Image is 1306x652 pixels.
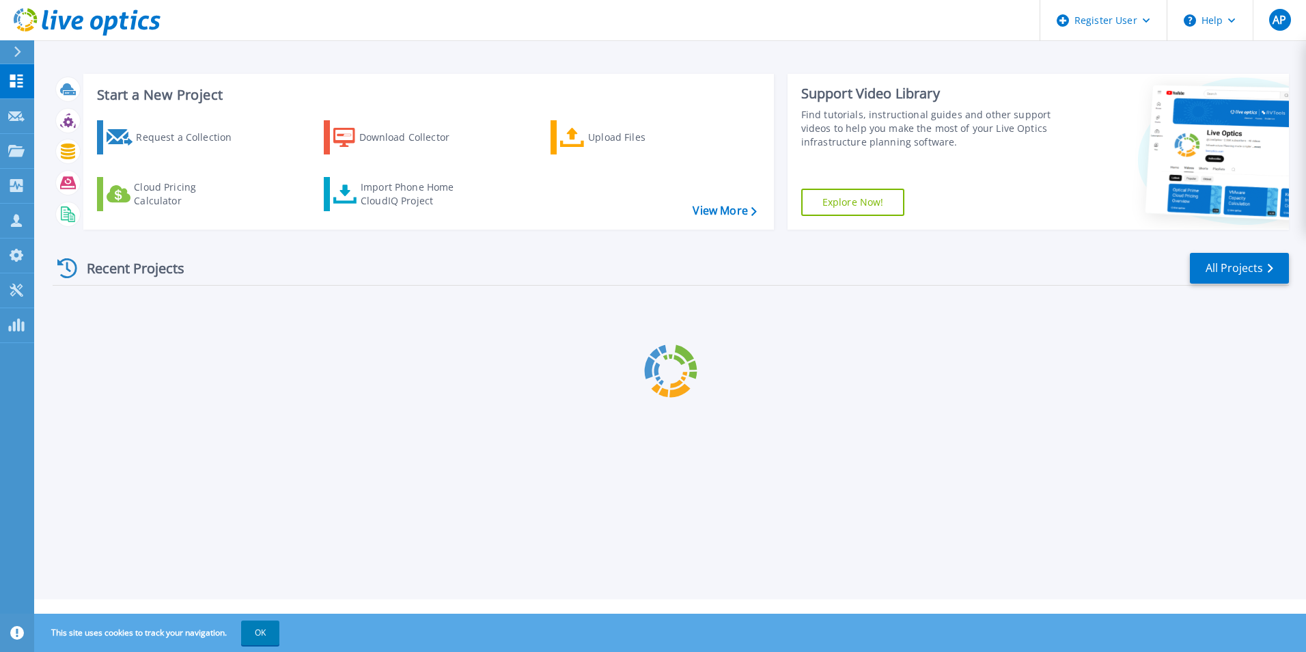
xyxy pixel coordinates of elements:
[551,120,703,154] a: Upload Files
[693,204,756,217] a: View More
[588,124,697,151] div: Upload Files
[801,85,1057,103] div: Support Video Library
[359,124,469,151] div: Download Collector
[361,180,467,208] div: Import Phone Home CloudIQ Project
[801,108,1057,149] div: Find tutorials, instructional guides and other support videos to help you make the most of your L...
[1273,14,1286,25] span: AP
[324,120,476,154] a: Download Collector
[801,189,905,216] a: Explore Now!
[241,621,279,645] button: OK
[136,124,245,151] div: Request a Collection
[97,87,756,103] h3: Start a New Project
[134,180,243,208] div: Cloud Pricing Calculator
[97,120,249,154] a: Request a Collection
[53,252,203,285] div: Recent Projects
[97,177,249,211] a: Cloud Pricing Calculator
[1190,253,1289,284] a: All Projects
[38,621,279,645] span: This site uses cookies to track your navigation.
